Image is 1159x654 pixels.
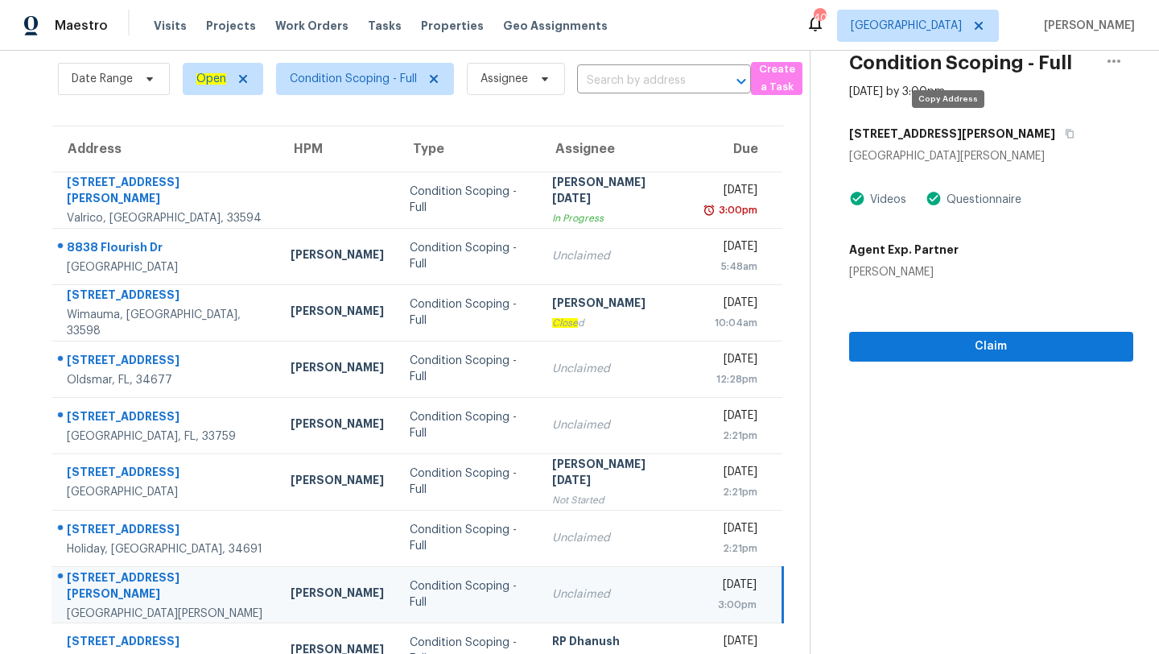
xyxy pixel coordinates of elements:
div: [DATE] [704,238,757,259]
span: Date Range [72,71,133,87]
div: Unclaimed [552,361,678,377]
th: Type [397,126,539,172]
div: 3:00pm [704,597,756,613]
div: [DATE] by 3:00pm [849,84,945,100]
div: Valrico, [GEOGRAPHIC_DATA], 33594 [67,210,265,226]
div: [DATE] [704,182,757,202]
div: [PERSON_NAME] [291,303,384,323]
div: [PERSON_NAME] [291,416,384,436]
h5: Agent Exp. Partner [849,242,959,258]
div: [DATE] [704,520,757,540]
span: Geo Assignments [503,18,608,34]
div: [PERSON_NAME][DATE] [552,456,678,492]
span: Condition Scoping - Full [290,71,417,87]
div: Condition Scoping - Full [410,578,526,611]
div: [PERSON_NAME] [552,295,678,315]
div: [STREET_ADDRESS] [67,464,265,484]
span: Properties [421,18,484,34]
span: Work Orders [275,18,349,34]
th: Assignee [539,126,691,172]
div: d [552,315,678,331]
img: Overdue Alarm Icon [703,202,716,218]
div: Unclaimed [552,530,678,546]
div: [PERSON_NAME] [291,246,384,267]
div: Unclaimed [552,586,678,602]
div: [GEOGRAPHIC_DATA][PERSON_NAME] [67,606,265,622]
div: 8838 Flourish Dr [67,239,265,259]
div: [GEOGRAPHIC_DATA][PERSON_NAME] [849,148,1133,164]
span: Tasks [368,20,402,31]
div: [PERSON_NAME] [291,472,384,492]
span: Claim [862,337,1120,357]
button: Create a Task [751,62,802,95]
input: Search by address [577,68,706,93]
button: Claim [849,332,1133,362]
span: Visits [154,18,187,34]
div: 2:21pm [704,540,757,557]
span: Projects [206,18,256,34]
div: [STREET_ADDRESS] [67,408,265,428]
div: Condition Scoping - Full [410,409,526,441]
div: [PERSON_NAME] [291,359,384,379]
div: Condition Scoping - Full [410,353,526,385]
span: Assignee [481,71,528,87]
div: 12:28pm [704,371,757,387]
div: Wimauma, [GEOGRAPHIC_DATA], 33598 [67,307,265,339]
div: [PERSON_NAME][DATE] [552,174,678,210]
div: Unclaimed [552,248,678,264]
div: 10:04am [704,315,757,331]
div: Condition Scoping - Full [410,184,526,216]
h2: Condition Scoping - Full [849,55,1072,71]
span: Maestro [55,18,108,34]
div: 2:21pm [704,484,757,500]
div: [GEOGRAPHIC_DATA] [67,484,265,500]
div: Condition Scoping - Full [410,240,526,272]
div: [STREET_ADDRESS][PERSON_NAME] [67,174,265,210]
div: 5:48am [704,259,757,275]
div: [DATE] [704,351,757,371]
span: [GEOGRAPHIC_DATA] [851,18,962,34]
div: [GEOGRAPHIC_DATA], FL, 33759 [67,428,265,445]
div: [PERSON_NAME] [291,585,384,605]
div: 2:21pm [704,428,757,444]
div: [STREET_ADDRESS] [67,287,265,307]
img: Artifact Present Icon [849,190,865,207]
div: [STREET_ADDRESS] [67,633,265,653]
div: Not Started [552,492,678,508]
span: Create a Task [759,60,794,97]
th: HPM [278,126,397,172]
h5: [STREET_ADDRESS][PERSON_NAME] [849,126,1055,142]
div: [GEOGRAPHIC_DATA] [67,259,265,275]
div: Questionnaire [942,192,1021,208]
div: [DATE] [704,633,757,653]
div: 40 [814,10,825,26]
ah_el_jm_1744035306855: Open [196,73,226,85]
span: [PERSON_NAME] [1037,18,1135,34]
div: [DATE] [704,464,757,484]
div: [STREET_ADDRESS][PERSON_NAME] [67,569,265,606]
th: Address [52,126,278,172]
th: Due [691,126,782,172]
div: Unclaimed [552,417,678,433]
div: RP Dhanush [552,633,678,653]
div: Oldsmar, FL, 34677 [67,372,265,388]
div: 3:00pm [716,202,757,218]
img: Artifact Present Icon [926,190,942,207]
div: In Progress [552,210,678,226]
div: [DATE] [704,295,757,315]
div: Condition Scoping - Full [410,466,526,498]
div: Holiday, [GEOGRAPHIC_DATA], 34691 [67,541,265,557]
div: [DATE] [704,577,756,597]
button: Open [730,70,753,93]
div: Videos [865,192,906,208]
div: [DATE] [704,408,757,428]
div: Condition Scoping - Full [410,522,526,554]
div: Condition Scoping - Full [410,296,526,329]
div: [STREET_ADDRESS] [67,521,265,541]
div: [STREET_ADDRESS] [67,352,265,372]
div: [PERSON_NAME] [849,264,959,280]
ah_el_jm_1744035635894: Close [552,318,578,328]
